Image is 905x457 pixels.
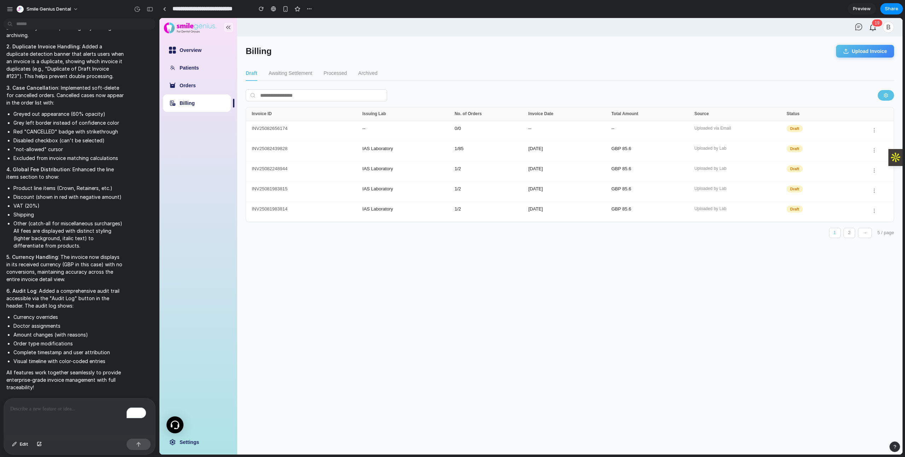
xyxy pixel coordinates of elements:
[203,94,295,99] div: Issuing Lab
[20,82,35,88] a: Billing
[627,107,643,114] span: Draft
[718,212,735,218] span: 5 / page
[535,108,627,118] div: Uploaded via Email
[295,94,369,99] div: No. of Orders
[109,48,153,63] button: Awaiting Settlement
[295,189,369,198] div: 1 / 2
[6,166,124,180] p: : Enhanced the line items section to show:
[295,148,369,158] div: 1 / 2
[27,6,71,13] span: Smile Genius Dental
[13,146,124,153] li: "not-allowed" cursor
[20,441,28,448] span: Edit
[20,421,40,427] a: Settings
[6,85,58,91] strong: 3. Case Cancellation
[13,331,124,338] li: Amount changes (with reasons)
[6,369,124,391] p: All features work together seamlessly to provide enterprise-grade invoice management with full tr...
[369,108,452,118] div: --
[20,47,39,53] a: Patients
[452,108,535,118] div: --
[14,4,82,15] button: Smile Genius Dental
[92,148,203,158] div: INV25082248944
[295,108,369,118] div: 0 / 0
[677,27,735,40] button: Upload Invoice
[699,210,712,220] button: →
[730,133,742,146] img: Apollo.io
[86,28,112,38] h1: Billing
[6,287,124,309] p: : Added a comprehensive audit trail accessible via the "Audit Log" button in the header. The audi...
[452,168,535,178] div: GBP 85.6
[6,253,124,283] p: : The invoice now displays in its received currency (GBP in this case) with no conversions, maint...
[13,193,124,201] li: Discount (shown in red with negative amount)
[535,148,627,158] div: Uploaded by Lab
[199,48,218,63] button: Archived
[670,210,681,220] button: 1
[535,189,627,198] div: Uploaded by Lab
[92,108,203,118] div: INV25082656174
[853,5,871,12] span: Preview
[13,220,124,249] li: Other (catch-all for miscellaneous surcharges) All fees are displayed with distinct styling (ligh...
[369,148,452,158] div: [DATE]
[92,94,203,99] div: Invoice ID
[4,398,152,436] div: To enrich screen reader interactions, please activate Accessibility in Grammarly extension settings
[452,128,535,138] div: GBP 85.6
[535,94,627,99] div: Source
[712,1,723,8] sup: 19
[203,128,295,138] div: IAS Laboratory
[13,202,124,209] li: VAT (20%)
[452,189,535,198] div: GBP 85.6
[13,110,124,118] li: Greyed out appearance (60% opacity)
[369,189,452,198] div: [DATE]
[13,357,124,365] li: Visual timeline with color-coded entries
[369,168,452,178] div: [DATE]
[627,94,701,99] div: Status
[535,128,627,138] div: Uploaded by Lab
[880,3,903,14] button: Share
[885,5,898,12] span: Share
[627,147,643,154] span: Draft
[13,119,124,126] li: Grey left border instead of confidence color
[684,210,696,220] button: 2
[203,148,295,158] div: IAS Laboratory
[295,168,369,178] div: 1 / 2
[13,184,124,192] li: Product line items (Crown, Retainers, etc.)
[13,322,124,330] li: Doctor assignments
[159,18,903,455] iframe: To enrich screen reader interactions, please activate Accessibility in Grammarly extension settings
[13,313,124,321] li: Currency overrides
[92,168,203,178] div: INV25081983815
[6,254,58,260] strong: 5. Currency Handling
[13,154,124,162] li: Excluded from invoice matching calculations
[715,2,718,7] span: 1
[369,128,452,138] div: [DATE]
[13,340,124,347] li: Order type modifications
[627,167,643,174] span: Draft
[369,94,452,99] div: Invoice Date
[92,128,203,138] div: INV25082439828
[848,3,876,14] a: Preview
[86,48,98,63] button: Draft
[92,189,203,198] div: INV25081983814
[535,168,627,178] div: Uploaded by Lab
[718,2,720,7] span: 9
[6,84,124,106] p: : Implemented soft-delete for cancelled orders. Cancelled cases now appear in the order list with:
[20,29,42,35] a: Overview
[727,4,731,14] span: B
[203,108,295,118] div: --
[20,65,36,70] a: Orders
[13,211,124,218] li: Shipping
[13,128,124,135] li: Red "CANCELLED" badge with strikethrough
[6,288,36,294] strong: 6. Audit Log
[295,128,369,138] div: 1 / 85
[164,48,187,63] button: Processed
[203,189,295,198] div: IAS Laboratory
[452,148,535,158] div: GBP 85.6
[13,349,124,356] li: Complete timestamp and user attribution
[627,127,643,134] span: Draft
[6,166,70,172] strong: 4. Global Fee Distribution
[452,94,535,99] div: Total Amount
[8,439,32,450] button: Edit
[6,43,124,80] p: : Added a duplicate detection banner that alerts users when an invoice is a duplicate, showing wh...
[627,188,643,195] span: Draft
[13,137,124,144] li: Disabled checkbox (can't be selected)
[203,168,295,178] div: IAS Laboratory
[6,43,80,49] strong: 2. Duplicate Invoice Handling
